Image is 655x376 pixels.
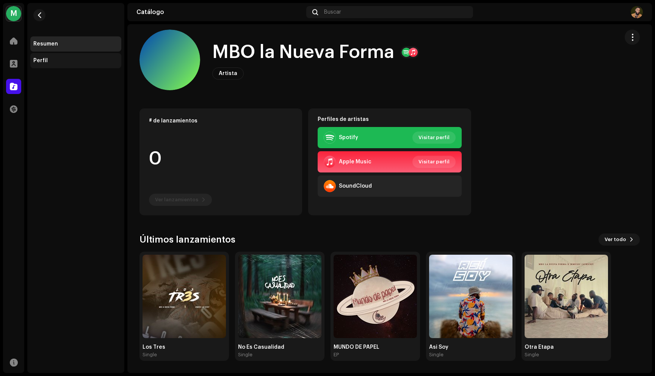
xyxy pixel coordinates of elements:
[525,352,539,358] div: Single
[33,58,48,64] div: Perfil
[412,132,456,144] button: Visitar perfil
[429,344,512,350] div: Asi Soy
[334,352,339,358] div: EP
[339,183,372,189] div: SoundCloud
[318,116,369,122] strong: Perfiles de artistas
[418,154,450,169] span: Visitar perfil
[334,255,417,338] img: 95a2bf7b-72cd-4938-af88-00b95668ec92
[429,255,512,338] img: 2f1dcc32-939a-44bb-98ad-22f78c3798be
[525,344,608,350] div: Otra Etapa
[525,255,608,338] img: e2fd0c39-cfea-4609-99e3-d7ea5d4f3fa1
[339,159,371,165] div: Apple Music
[605,232,626,247] span: Ver todo
[339,135,358,141] div: Spotify
[143,255,226,338] img: f41b811c-7a0d-485f-9d5a-d0b680473146
[139,233,235,246] h3: Últimos lanzamientos
[429,352,443,358] div: Single
[412,156,456,168] button: Visitar perfil
[143,352,157,358] div: Single
[6,6,21,21] div: M
[219,71,237,76] span: Artista
[631,6,643,18] img: 96cdc585-7310-4c34-af6c-9340d0f2b243
[33,41,58,47] div: Resumen
[238,352,252,358] div: Single
[143,344,226,350] div: Los Tres
[238,255,321,338] img: 07798318-f6f8-4c73-acf3-7ba6647e206b
[238,344,321,350] div: No Es Casualidad
[418,130,450,145] span: Visitar perfil
[139,108,302,215] re-o-card-data: # de lanzamientos
[599,233,640,246] button: Ver todo
[136,9,303,15] div: Catálogo
[212,40,394,64] h1: MBO la Nueva Forma
[30,53,121,68] re-m-nav-item: Perfil
[324,9,341,15] span: Buscar
[30,36,121,52] re-m-nav-item: Resumen
[334,344,417,350] div: MUNDO DE PAPEL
